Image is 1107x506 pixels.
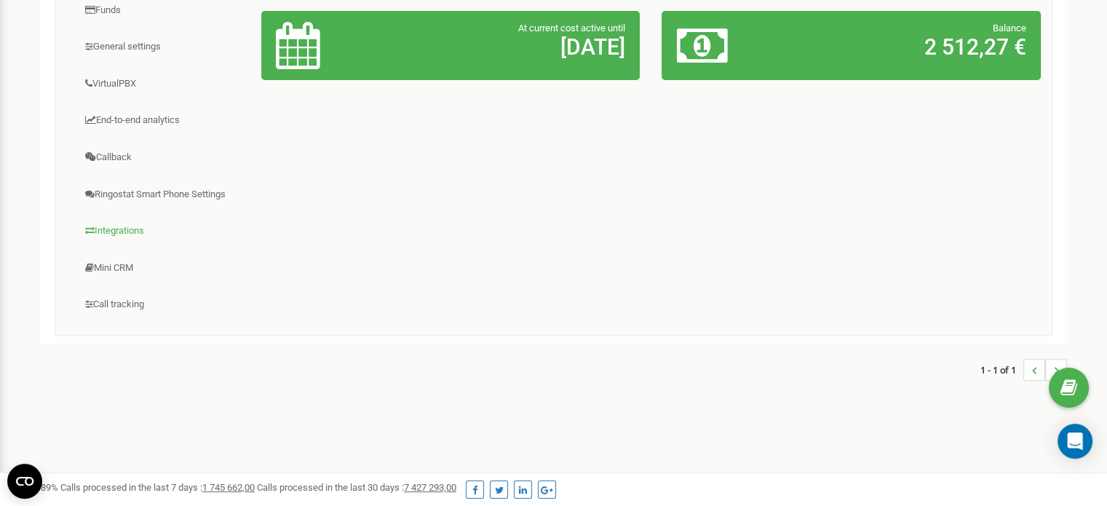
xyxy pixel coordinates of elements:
[257,482,456,493] span: Calls processed in the last 30 days :
[66,66,262,102] a: VirtualPBX
[202,482,255,493] u: 1 745 662,00
[400,35,625,59] h2: [DATE]
[980,344,1067,395] nav: ...
[66,213,262,249] a: Integrations
[66,177,262,213] a: Ringostat Smart Phone Settings
[66,103,262,138] a: End-to-end analytics
[993,23,1026,33] span: Balance
[980,359,1023,381] span: 1 - 1 of 1
[66,287,262,323] a: Call tracking
[518,23,625,33] span: At current cost active until
[66,29,262,65] a: General settings
[7,464,42,499] button: Open CMP widget
[60,482,255,493] span: Calls processed in the last 7 days :
[66,140,262,175] a: Callback
[801,35,1026,59] h2: 2 512,27 €
[66,250,262,286] a: Mini CRM
[404,482,456,493] u: 7 427 293,00
[1058,424,1092,459] div: Open Intercom Messenger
